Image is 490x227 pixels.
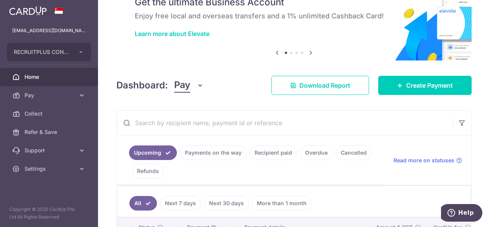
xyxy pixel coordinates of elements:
[204,196,249,211] a: Next 30 days
[299,81,350,90] span: Download Report
[24,110,75,118] span: Collect
[271,76,369,95] a: Download Report
[132,164,164,178] a: Refunds
[14,48,70,56] span: RECRUITPLUS CONSULTING PTE. LTD.
[24,165,75,173] span: Settings
[300,145,333,160] a: Overdue
[117,111,453,135] input: Search by recipient name, payment id or reference
[135,11,453,21] h6: Enjoy free local and overseas transfers and a 1% unlimited Cashback Card!
[252,196,312,211] a: More than 1 month
[9,6,47,15] img: CardUp
[116,78,168,92] h4: Dashboard:
[441,204,482,223] iframe: Opens a widget where you can find more information
[174,78,190,93] span: Pay
[378,76,472,95] a: Create Payment
[129,196,157,211] a: All
[24,147,75,154] span: Support
[394,157,462,164] a: Read more on statuses
[394,157,454,164] span: Read more on statuses
[24,73,75,81] span: Home
[12,27,86,34] p: [EMAIL_ADDRESS][DOMAIN_NAME]
[180,145,247,160] a: Payments on the way
[406,81,453,90] span: Create Payment
[24,128,75,136] span: Refer & Save
[7,43,91,61] button: RECRUITPLUS CONSULTING PTE. LTD.
[135,30,209,38] a: Learn more about Elevate
[129,145,177,160] a: Upcoming
[174,78,204,93] button: Pay
[250,145,297,160] a: Recipient paid
[24,91,75,99] span: Pay
[160,196,201,211] a: Next 7 days
[336,145,372,160] a: Cancelled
